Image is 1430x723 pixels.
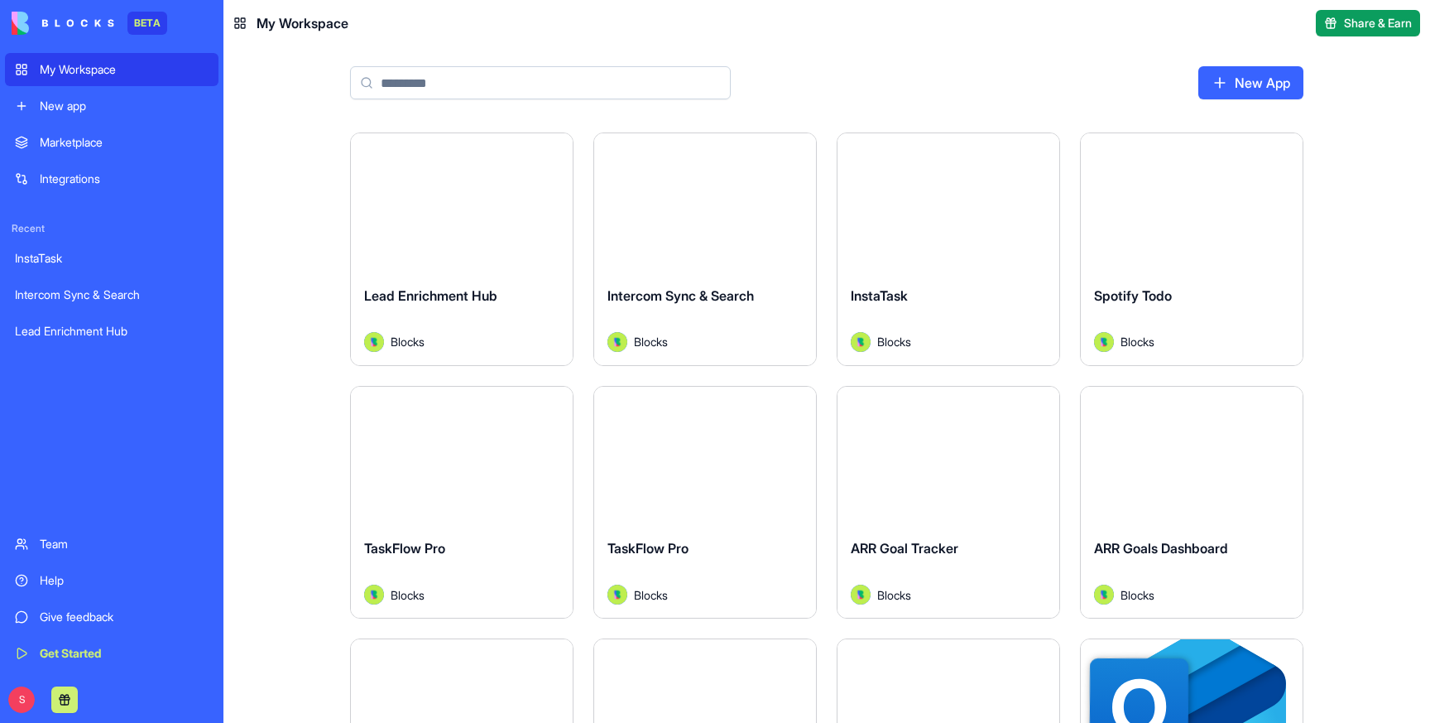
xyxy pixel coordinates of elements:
a: Intercom Sync & SearchAvatarBlocks [593,133,817,366]
span: TaskFlow Pro [364,540,445,557]
span: Blocks [634,333,668,350]
div: New app [40,98,209,114]
a: Get Started [5,637,218,670]
div: Intercom Sync & Search [15,287,209,303]
span: Blocks [391,333,425,350]
a: InstaTask [5,242,218,275]
img: Avatar [851,585,871,605]
img: Avatar [364,585,384,605]
img: Avatar [1094,585,1114,605]
img: Avatar [851,332,871,352]
div: Give feedback [40,609,209,625]
img: Avatar [607,332,627,352]
a: InstaTaskAvatarBlocks [837,133,1060,366]
span: Blocks [877,333,911,350]
button: Share & Earn [1316,10,1420,36]
a: Give feedback [5,600,218,634]
span: My Workspace [257,13,348,33]
a: New App [1198,66,1303,99]
a: Integrations [5,162,218,195]
a: TaskFlow ProAvatarBlocks [350,386,573,619]
a: Team [5,528,218,561]
span: Recent [5,222,218,235]
img: Avatar [364,332,384,352]
a: Intercom Sync & Search [5,278,218,311]
a: BETA [12,12,167,35]
span: Blocks [391,586,425,604]
a: ARR Goals DashboardAvatarBlocks [1080,386,1303,619]
img: Avatar [1094,332,1114,352]
a: New app [5,89,218,123]
span: Blocks [1120,333,1154,350]
a: ARR Goal TrackerAvatarBlocks [837,386,1060,619]
img: Avatar [607,585,627,605]
span: Blocks [877,586,911,604]
a: My Workspace [5,53,218,86]
div: My Workspace [40,61,209,78]
span: Spotify Todo [1094,287,1172,304]
span: Blocks [634,586,668,604]
span: ARR Goals Dashboard [1094,540,1228,557]
span: ARR Goal Tracker [851,540,958,557]
div: Lead Enrichment Hub [15,323,209,340]
div: InstaTask [15,250,209,267]
span: Share & Earn [1344,15,1412,31]
a: Lead Enrichment HubAvatarBlocks [350,133,573,366]
span: S [8,687,35,713]
a: Lead Enrichment Hub [5,315,218,348]
div: Help [40,572,209,589]
a: Help [5,564,218,597]
div: Team [40,536,209,552]
span: Intercom Sync & Search [607,287,754,304]
img: logo [12,12,114,35]
div: Integrations [40,171,209,187]
span: Lead Enrichment Hub [364,287,497,304]
a: Marketplace [5,126,218,159]
span: TaskFlow Pro [607,540,689,557]
div: Marketplace [40,134,209,151]
a: Spotify TodoAvatarBlocks [1080,133,1303,366]
span: Blocks [1120,586,1154,604]
div: BETA [127,12,167,35]
span: InstaTask [851,287,908,304]
a: TaskFlow ProAvatarBlocks [593,386,817,619]
div: Get Started [40,645,209,662]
